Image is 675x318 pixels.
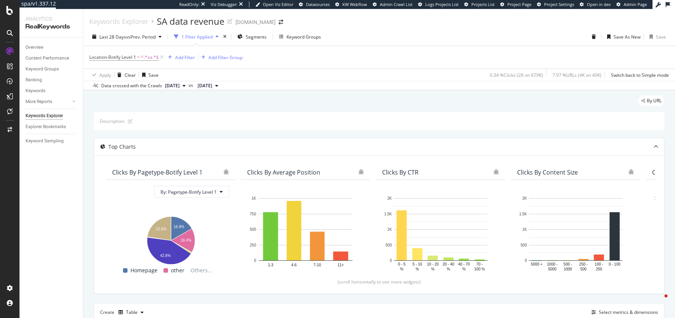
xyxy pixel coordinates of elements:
[148,72,159,78] div: Save
[398,262,405,266] text: 0 - 5
[25,137,64,145] div: Keyword Sampling
[564,267,572,271] text: 1000
[599,309,658,315] div: Select metrics & dimensions
[89,31,165,43] button: Last 28 DaysvsPrev. Period
[126,310,138,315] div: Table
[548,267,557,271] text: 5000
[380,1,412,7] span: Admin Crawl List
[246,34,267,40] span: Segments
[160,254,171,258] text: 42.8%
[382,194,499,273] svg: A chart.
[628,169,634,175] div: bug
[89,54,136,60] span: Location-Botify Level 1
[189,82,195,89] span: vs
[222,33,228,40] div: times
[313,263,321,267] text: 7-10
[250,212,256,216] text: 750
[171,31,222,43] button: 1 Filter Applied
[522,227,527,231] text: 1K
[286,34,321,40] div: Keyword Groups
[520,243,527,247] text: 500
[471,1,495,7] span: Projects List
[415,267,419,271] text: %
[179,1,199,7] div: ReadOnly:
[580,1,611,7] a: Open in dev
[25,22,77,31] div: RealKeywords
[291,263,297,267] text: 4-6
[234,31,270,43] button: Segments
[596,267,602,271] text: 250
[507,1,531,7] span: Project Page
[442,262,454,266] text: 20 - 40
[500,1,531,7] a: Project Page
[335,1,367,7] a: KW Webflow
[25,87,78,95] a: Keywords
[517,194,634,273] div: A chart.
[156,227,166,231] text: 22.6%
[552,72,601,78] div: 7.97 % URLs ( 4K on 49K )
[25,98,52,106] div: More Reports
[255,1,293,7] a: Open Viz Editor
[547,262,558,266] text: 1000 -
[187,266,215,275] span: Others...
[647,99,661,103] span: By URL
[609,262,621,266] text: 0 - 100
[254,258,256,263] text: 0
[382,169,418,176] div: Clicks By CTR
[157,15,224,28] div: SA data revenue
[649,293,667,311] iframe: Intercom live chat
[126,34,156,40] span: vs Prev. Period
[654,196,662,200] text: 1.5K
[103,278,655,285] div: (scroll horizontally to see more widgets)
[580,267,586,271] text: 500
[247,169,320,176] div: Clicks By Average Position
[165,82,180,89] span: 2025 Aug. 29th
[250,227,256,231] text: 500
[139,69,159,81] button: Save
[25,123,66,131] div: Explorer Bookmarks
[100,118,125,124] div: Description:
[211,1,237,7] div: Viz Debugger:
[101,82,162,89] div: Data crossed with the Crawls
[25,43,78,51] a: Overview
[223,169,229,175] div: bug
[247,194,364,273] svg: A chart.
[579,262,588,266] text: 250 -
[112,212,229,266] div: A chart.
[400,267,403,271] text: %
[25,54,78,62] a: Content Performance
[337,263,344,267] text: 11+
[198,53,243,62] button: Add Filter Group
[162,81,189,90] button: [DATE]
[25,76,78,84] a: Ranking
[390,258,392,263] text: 0
[276,31,324,43] button: Keyword Groups
[462,267,466,271] text: %
[624,1,647,7] span: Admin Page
[646,31,666,43] button: Save
[519,212,527,216] text: 1.5K
[564,262,572,266] text: 500 -
[25,15,77,22] div: Analytics
[154,186,229,198] button: By: Pagetype-Botify Level 1
[384,212,392,216] text: 1.5K
[458,262,470,266] text: 40 - 70
[608,69,669,81] button: Switch back to Simple mode
[195,81,221,90] button: [DATE]
[130,266,157,275] span: Homepage
[537,1,574,7] a: Project Settings
[656,34,666,40] div: Save
[165,53,195,62] button: Add Filter
[604,31,640,43] button: Save As New
[418,1,459,7] a: Logs Projects List
[427,262,439,266] text: 10 - 20
[25,65,59,73] div: Keyword Groups
[25,54,69,62] div: Content Performance
[25,65,78,73] a: Keyword Groups
[124,72,136,78] div: Clear
[25,112,78,120] a: Keywords Explorer
[616,1,647,7] a: Admin Page
[25,76,42,84] div: Ranking
[373,1,412,7] a: Admin Crawl List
